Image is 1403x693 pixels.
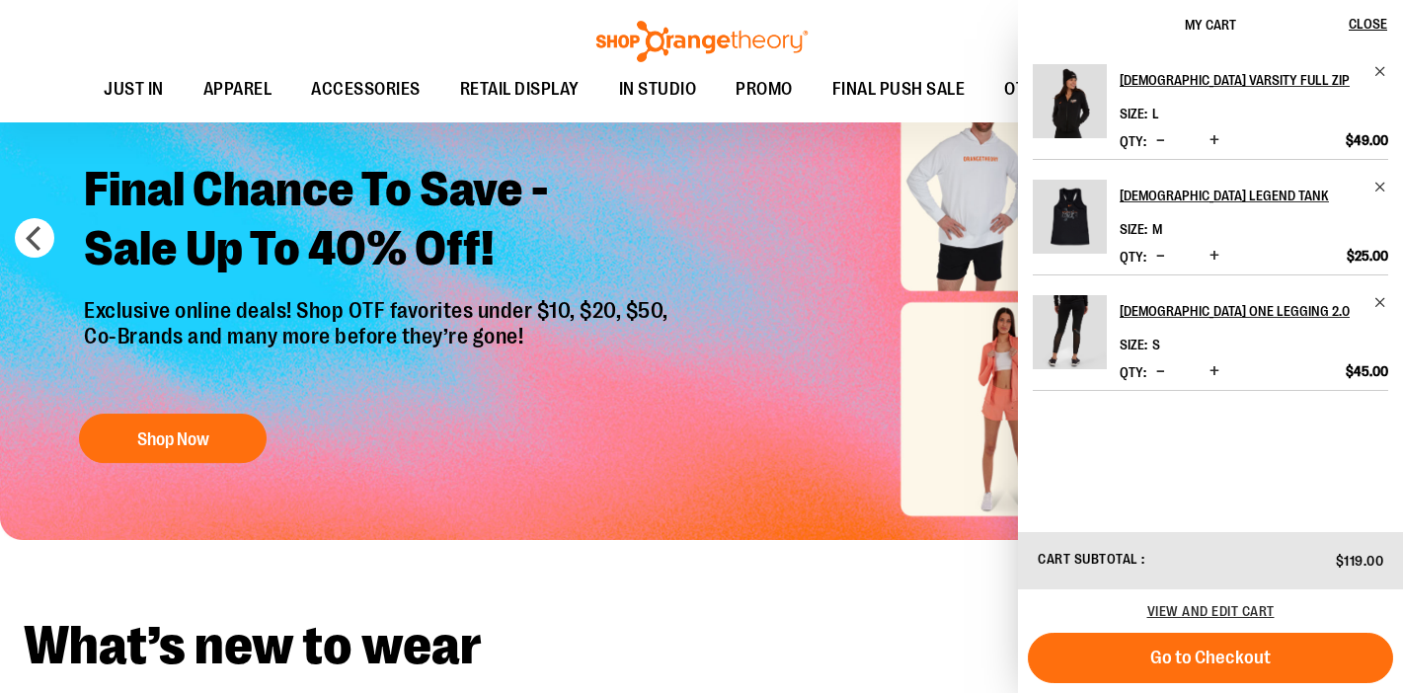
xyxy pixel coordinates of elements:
[1033,64,1107,138] img: Ladies Varsity Full Zip
[1033,64,1107,151] a: Ladies Varsity Full Zip
[104,67,164,112] span: JUST IN
[1151,247,1170,267] button: Decrease product quantity
[736,67,793,112] span: PROMO
[1033,64,1388,159] li: Product
[1373,180,1388,194] a: Remove item
[1028,633,1393,683] button: Go to Checkout
[1033,180,1107,267] a: Ladies Legend Tank
[1120,180,1362,211] h2: [DEMOGRAPHIC_DATA] Legend Tank
[1120,64,1362,96] h2: [DEMOGRAPHIC_DATA] Varsity Full Zip
[84,67,184,113] a: JUST IN
[1373,64,1388,79] a: Remove item
[1120,295,1388,327] a: [DEMOGRAPHIC_DATA] One Legging 2.0
[984,67,1114,113] a: OTF BY YOU
[599,67,717,113] a: IN STUDIO
[24,619,1379,673] h2: What’s new to wear
[1147,603,1275,619] a: View and edit cart
[1152,337,1160,352] span: S
[311,67,421,112] span: ACCESSORIES
[593,21,811,62] img: Shop Orangetheory
[1336,553,1384,569] span: $119.00
[1120,249,1146,265] label: Qty
[1120,337,1147,352] dt: Size
[291,67,440,113] a: ACCESSORIES
[1004,67,1094,112] span: OTF BY YOU
[1349,16,1387,32] span: Close
[1120,133,1146,149] label: Qty
[1033,274,1388,391] li: Product
[716,67,813,113] a: PROMO
[203,67,273,112] span: APPAREL
[1120,180,1388,211] a: [DEMOGRAPHIC_DATA] Legend Tank
[1120,106,1147,121] dt: Size
[1205,247,1224,267] button: Increase product quantity
[813,67,985,113] a: FINAL PUSH SALE
[1205,362,1224,382] button: Increase product quantity
[1033,295,1107,382] a: Ladies One Legging 2.0
[619,67,697,112] span: IN STUDIO
[1185,17,1236,33] span: My Cart
[1151,362,1170,382] button: Decrease product quantity
[1038,551,1138,567] span: Cart Subtotal
[1120,221,1147,237] dt: Size
[1033,180,1107,254] img: Ladies Legend Tank
[1033,295,1107,369] img: Ladies One Legging 2.0
[832,67,966,112] span: FINAL PUSH SALE
[1152,106,1159,121] span: L
[1152,221,1162,237] span: M
[1033,159,1388,274] li: Product
[1120,295,1362,327] h2: [DEMOGRAPHIC_DATA] One Legging 2.0
[1120,64,1388,96] a: [DEMOGRAPHIC_DATA] Varsity Full Zip
[1346,362,1388,380] span: $45.00
[184,67,292,113] a: APPAREL
[1150,647,1271,668] span: Go to Checkout
[69,145,688,474] a: Final Chance To Save -Sale Up To 40% Off! Exclusive online deals! Shop OTF favorites under $10, $...
[69,298,688,395] p: Exclusive online deals! Shop OTF favorites under $10, $20, $50, Co-Brands and many more before th...
[1347,247,1388,265] span: $25.00
[460,67,580,112] span: RETAIL DISPLAY
[79,415,267,464] button: Shop Now
[1373,295,1388,310] a: Remove item
[440,67,599,113] a: RETAIL DISPLAY
[69,145,688,298] h2: Final Chance To Save - Sale Up To 40% Off!
[15,218,54,258] button: prev
[1120,364,1146,380] label: Qty
[1205,131,1224,151] button: Increase product quantity
[1346,131,1388,149] span: $49.00
[1151,131,1170,151] button: Decrease product quantity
